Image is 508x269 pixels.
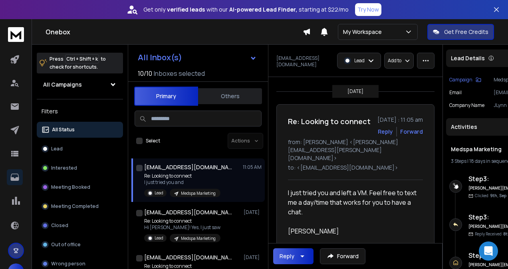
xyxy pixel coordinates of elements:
[144,224,220,231] p: Hi [PERSON_NAME]! Yes, I just saw
[288,138,423,162] p: from: [PERSON_NAME] <[PERSON_NAME][EMAIL_ADDRESS][PERSON_NAME][DOMAIN_NAME]>
[181,235,216,241] p: Medspa Marketing
[144,173,220,179] p: Re: Looking to connect
[37,77,123,93] button: All Campaigns
[37,198,123,214] button: Meeting Completed
[37,141,123,157] button: Lead
[378,128,393,136] button: Reply
[155,190,163,196] p: Lead
[354,57,365,64] p: Lead
[388,57,401,64] p: Add to
[51,261,85,267] p: Wrong person
[288,226,417,236] div: [PERSON_NAME]
[43,81,82,89] h1: All Campaigns
[357,6,379,14] p: Try Now
[475,193,506,199] p: Clicked
[288,116,371,127] h1: Re: Looking to connect
[144,208,232,216] h1: [EMAIL_ADDRESS][DOMAIN_NAME]
[51,222,68,229] p: Closed
[243,164,262,170] p: 11:05 AM
[343,28,385,36] p: My Workspace
[8,27,24,42] img: logo
[155,235,163,241] p: Lead
[52,127,75,133] p: All Status
[154,69,205,78] h3: Inboxes selected
[51,203,99,210] p: Meeting Completed
[181,190,216,196] p: Medspa Marketing
[144,253,232,261] h1: [EMAIL_ADDRESS][DOMAIN_NAME]
[167,6,205,14] strong: verified leads
[400,128,423,136] div: Forward
[37,160,123,176] button: Interested
[449,77,472,83] p: Campaign
[134,87,198,106] button: Primary
[244,209,262,216] p: [DATE]
[51,146,63,152] p: Lead
[451,54,485,62] p: Lead Details
[320,248,365,264] button: Forward
[144,163,232,171] h1: [EMAIL_ADDRESS][DOMAIN_NAME]
[427,24,494,40] button: Get Free Credits
[50,55,106,71] p: Press to check for shortcuts.
[444,28,488,36] p: Get Free Credits
[490,193,506,198] span: 9th, Sep
[244,254,262,261] p: [DATE]
[37,218,123,233] button: Closed
[46,27,303,37] h1: Onebox
[144,179,220,186] p: I just tried you and
[288,188,417,217] div: I just tried you and left a VM. Feel free to text me a day/time that works for you to have a chat.
[273,248,314,264] button: Reply
[355,3,381,16] button: Try Now
[51,184,90,190] p: Meeting Booked
[288,164,423,172] p: to: <[EMAIL_ADDRESS][DOMAIN_NAME]>
[138,53,182,61] h1: All Inbox(s)
[65,54,99,63] span: Ctrl + Shift + k
[144,218,220,224] p: Re: Looking to connect
[51,165,77,171] p: Interested
[377,116,423,124] p: [DATE] : 11:05 am
[479,241,498,261] div: Open Intercom Messenger
[37,122,123,138] button: All Status
[451,158,466,164] span: 3 Steps
[449,77,481,83] button: Campaign
[146,138,160,144] label: Select
[138,69,152,78] span: 10 / 10
[276,55,332,68] p: [EMAIL_ADDRESS][DOMAIN_NAME]
[37,237,123,253] button: Out of office
[198,87,262,105] button: Others
[347,88,363,95] p: [DATE]
[37,179,123,195] button: Meeting Booked
[37,106,123,117] h3: Filters
[131,49,263,65] button: All Inbox(s)
[449,89,462,96] p: Email
[280,252,294,260] div: Reply
[143,6,349,14] p: Get only with our starting at $22/mo
[51,241,81,248] p: Out of office
[449,102,484,109] p: Company Name
[229,6,297,14] strong: AI-powered Lead Finder,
